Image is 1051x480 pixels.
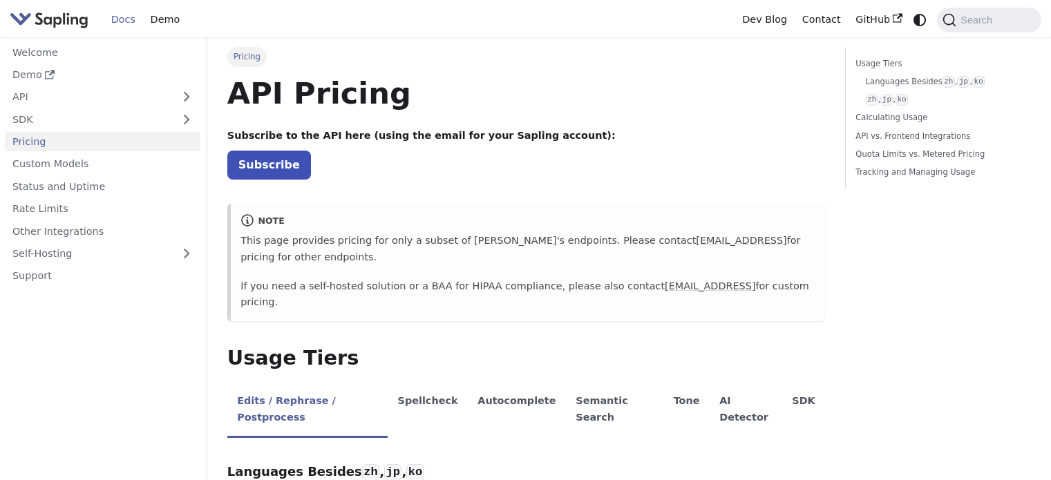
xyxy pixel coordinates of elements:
a: Custom Models [5,154,200,174]
a: API vs. Frontend Integrations [855,130,1026,143]
a: Other Integrations [5,221,200,241]
a: zh,jp,ko [866,93,1021,106]
span: Search [956,15,1001,26]
h2: Usage Tiers [227,346,825,371]
li: Autocomplete [468,383,566,438]
button: Expand sidebar category 'SDK' [173,109,200,129]
button: Switch between dark and light mode (currently system mode) [910,10,930,30]
button: Expand sidebar category 'API' [173,87,200,107]
strong: Subscribe to the API here (using the email for your Sapling account): [227,130,616,141]
li: SDK [782,383,825,438]
a: Dev Blog [735,9,794,30]
code: zh [943,76,955,88]
a: Tracking and Managing Usage [855,166,1026,179]
span: Pricing [227,47,267,66]
a: Contact [795,9,849,30]
a: Quota Limits vs. Metered Pricing [855,148,1026,161]
a: Sapling.aiSapling.ai [10,10,93,30]
li: Semantic Search [566,383,663,438]
a: SDK [5,109,173,129]
li: AI Detector [710,383,782,438]
a: Status and Uptime [5,176,200,196]
p: If you need a self-hosted solution or a BAA for HIPAA compliance, please also contact for custom ... [240,278,815,311]
a: Usage Tiers [855,57,1026,70]
a: Rate Limits [5,199,200,219]
h1: API Pricing [227,75,825,112]
h3: Languages Besides , , [227,464,825,480]
nav: Breadcrumbs [227,47,825,66]
a: Demo [5,65,200,85]
img: Sapling.ai [10,10,88,30]
a: Calculating Usage [855,111,1026,124]
code: jp [957,76,969,88]
a: Support [5,266,200,286]
li: Spellcheck [388,383,468,438]
a: Demo [143,9,187,30]
button: Search (Command+K) [937,8,1041,32]
a: Pricing [5,132,200,152]
code: jp [880,94,893,106]
a: Languages Besideszh,jp,ko [866,75,1021,88]
a: [EMAIL_ADDRESS] [665,280,755,291]
a: GitHub [848,9,909,30]
a: Docs [104,9,143,30]
code: zh [866,94,878,106]
p: This page provides pricing for only a subset of [PERSON_NAME]'s endpoints. Please contact for pri... [240,233,815,266]
a: Subscribe [227,151,311,179]
code: ko [972,76,985,88]
li: Tone [663,383,710,438]
a: API [5,87,173,107]
a: [EMAIL_ADDRESS] [696,235,786,246]
code: ko [896,94,908,106]
div: note [240,213,815,230]
li: Edits / Rephrase / Postprocess [227,383,388,438]
a: Self-Hosting [5,244,200,264]
a: Welcome [5,42,200,62]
